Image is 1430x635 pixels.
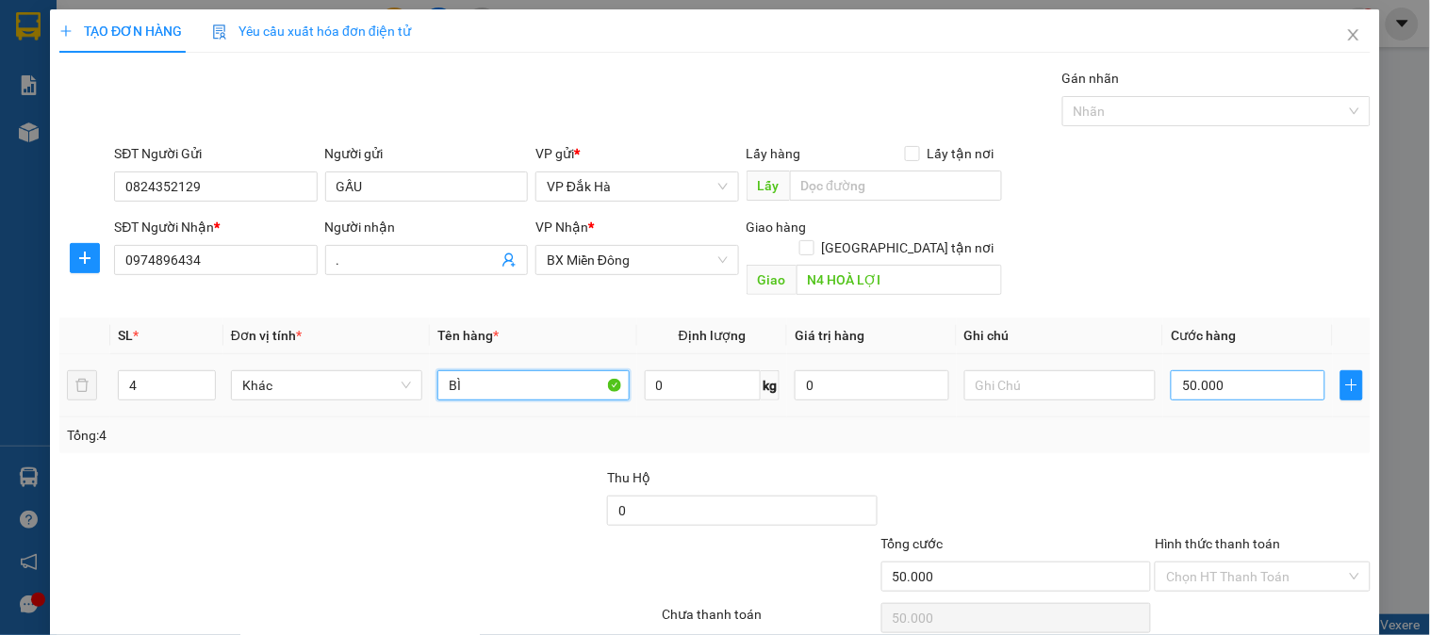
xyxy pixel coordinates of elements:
div: Người nhận [325,217,528,237]
span: VP Đắk Hà [547,172,727,201]
button: delete [67,370,97,400]
th: Ghi chú [957,317,1163,354]
span: SL [118,328,133,343]
span: kg [761,370,780,400]
span: VP Nhận [535,220,588,235]
input: Dọc đường [790,171,1002,201]
button: plus [70,243,100,273]
span: Lấy [747,171,790,201]
span: Tổng cước [881,536,944,551]
span: Định lượng [679,328,746,343]
span: BX Miền Đông [547,246,727,274]
img: icon [212,24,227,40]
span: [GEOGRAPHIC_DATA] tận nơi [814,237,1002,258]
span: TẠO ĐƠN HÀNG [59,24,182,39]
span: plus [59,24,73,38]
input: 0 [795,370,949,400]
div: SĐT Người Nhận [114,217,317,237]
span: plus [71,251,99,266]
div: VP gửi [535,143,738,164]
input: Dọc đường [797,265,1002,295]
input: VD: Bàn, Ghế [437,370,629,400]
span: Thu Hộ [607,470,650,485]
span: Tên hàng [437,328,499,343]
span: Đơn vị tính [231,328,302,343]
label: Hình thức thanh toán [1155,536,1280,551]
button: Close [1327,9,1380,62]
span: Lấy tận nơi [920,143,1002,164]
span: plus [1341,378,1362,393]
input: Ghi Chú [964,370,1156,400]
span: Giao hàng [747,220,807,235]
div: Tổng: 4 [67,425,553,446]
div: SĐT Người Gửi [114,143,317,164]
div: Người gửi [325,143,528,164]
button: plus [1340,370,1363,400]
span: Giao [747,265,797,295]
span: Lấy hàng [747,146,801,161]
span: user-add [501,252,517,268]
span: Khác [242,371,411,399]
span: Cước hàng [1171,328,1236,343]
label: Gán nhãn [1062,71,1120,86]
span: Giá trị hàng [795,328,864,343]
span: close [1346,27,1361,42]
span: Yêu cầu xuất hóa đơn điện tử [212,24,411,39]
